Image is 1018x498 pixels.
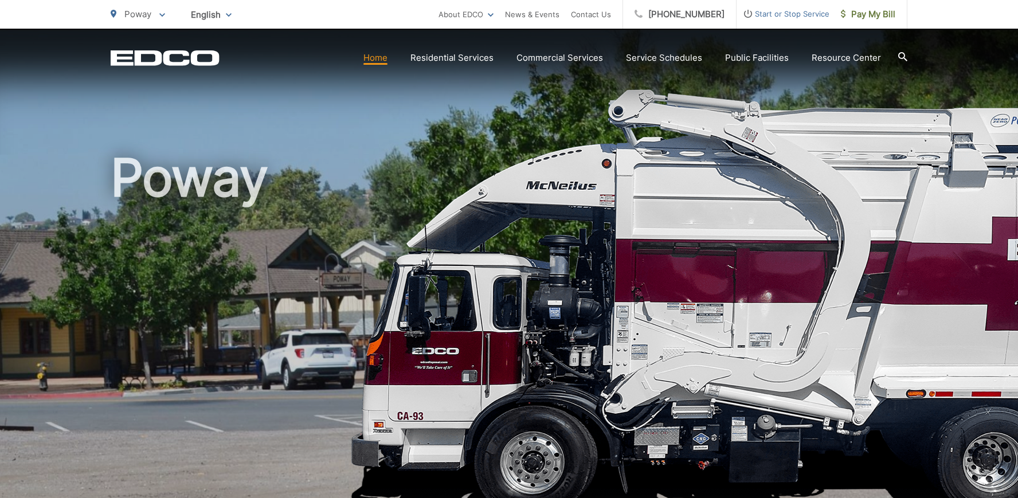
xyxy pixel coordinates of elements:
span: English [182,5,240,25]
a: Public Facilities [725,51,789,65]
a: News & Events [505,7,559,21]
a: Residential Services [410,51,494,65]
a: Contact Us [571,7,611,21]
a: Service Schedules [626,51,702,65]
a: EDCD logo. Return to the homepage. [111,50,220,66]
span: Poway [124,9,151,19]
a: Resource Center [812,51,881,65]
a: Commercial Services [516,51,603,65]
span: Pay My Bill [841,7,895,21]
a: About EDCO [438,7,494,21]
a: Home [363,51,387,65]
